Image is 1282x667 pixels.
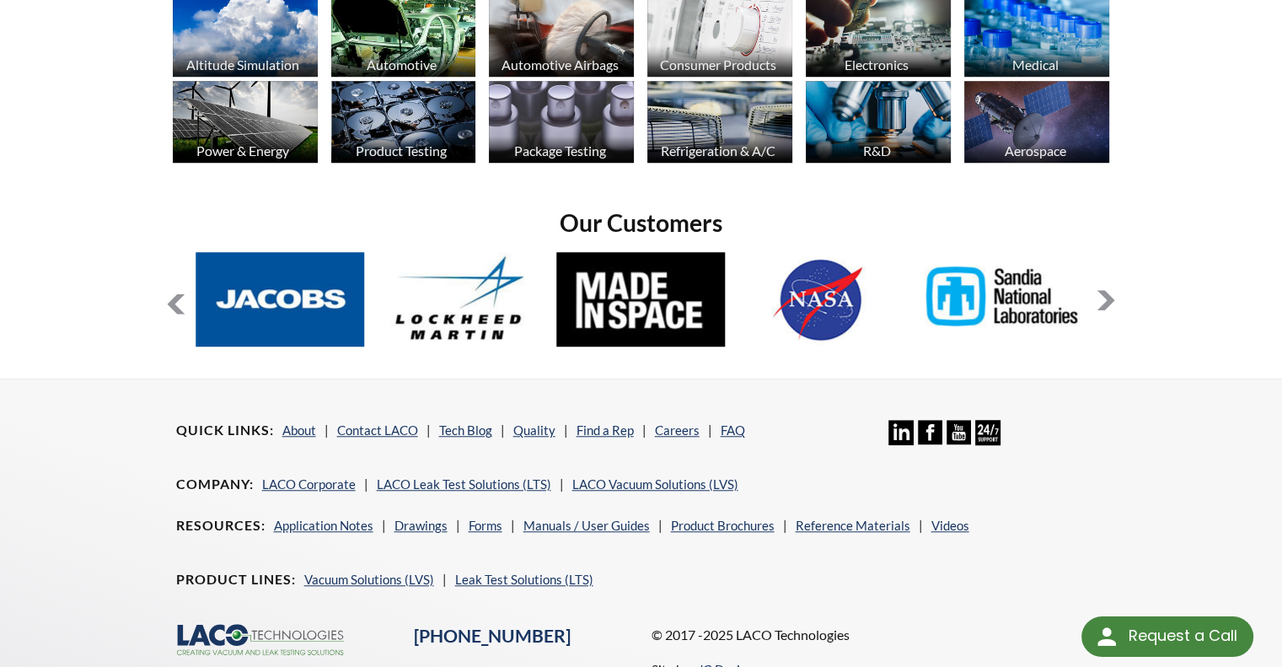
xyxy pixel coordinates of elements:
a: 24/7 Support [975,433,1000,448]
div: Electronics [803,56,949,73]
img: Artboard_1.jpg [964,81,1109,163]
a: Refrigeration & A/C [647,81,792,167]
a: Quality [513,422,555,438]
a: [PHONE_NUMBER] [414,625,571,647]
a: Videos [931,518,969,533]
a: Drawings [394,518,448,533]
div: Refrigeration & A/C [645,143,791,159]
a: Power & Energy [173,81,318,167]
img: Lockheed-Martin.jpg [376,252,544,347]
a: Contact LACO [337,422,418,438]
a: Careers [655,422,700,438]
a: Application Notes [274,518,373,533]
img: Sandia-Natl-Labs.jpg [918,252,1086,347]
div: Request a Call [1128,616,1236,655]
div: Altitude Simulation [170,56,316,73]
img: industry_R_D_670x376.jpg [806,81,951,163]
div: Power & Energy [170,143,316,159]
img: NASA.jpg [738,252,906,347]
a: Product Testing [331,81,476,167]
a: Forms [469,518,502,533]
a: About [282,422,316,438]
img: MadeInSpace.jpg [557,252,726,347]
h2: Our Customers [166,207,1117,239]
a: Find a Rep [577,422,634,438]
h4: Quick Links [176,422,274,439]
div: Consumer Products [645,56,791,73]
div: Medical [962,56,1108,73]
p: © 2017 -2025 LACO Technologies [651,624,1106,646]
a: LACO Leak Test Solutions (LTS) [377,476,551,492]
img: 24/7 Support Icon [975,420,1000,444]
h4: Company [176,476,254,493]
div: Package Testing [486,143,632,159]
img: industry_HVAC_670x376.jpg [647,81,792,163]
div: R&D [803,143,949,159]
img: industry_ProductTesting_670x376.jpg [331,81,476,163]
div: Product Testing [329,143,475,159]
a: LACO Vacuum Solutions (LVS) [572,476,738,492]
div: Automotive [329,56,475,73]
img: Jacobs.jpg [196,252,364,347]
h4: Product Lines [176,571,296,589]
div: Request a Call [1081,616,1253,657]
a: Aerospace [964,81,1109,167]
div: Aerospace [962,143,1108,159]
img: round button [1093,623,1120,650]
a: Package Testing [489,81,634,167]
a: Leak Test Solutions (LTS) [455,572,593,587]
a: FAQ [721,422,745,438]
h4: Resources [176,517,266,535]
a: R&D [806,81,951,167]
div: Automotive Airbags [486,56,632,73]
a: Product Brochures [671,518,775,533]
a: Tech Blog [439,422,492,438]
a: LACO Corporate [262,476,356,492]
a: Manuals / User Guides [523,518,650,533]
a: Reference Materials [796,518,910,533]
a: Vacuum Solutions (LVS) [304,572,434,587]
img: industry_Package_670x376.jpg [489,81,634,163]
img: industry_Power-2_670x376.jpg [173,81,318,163]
